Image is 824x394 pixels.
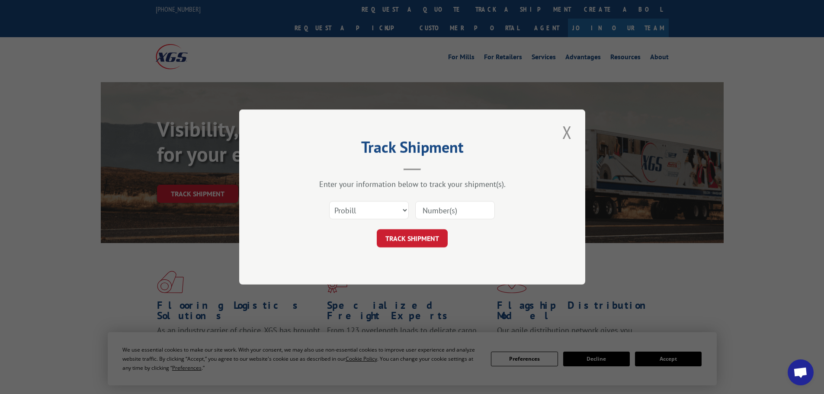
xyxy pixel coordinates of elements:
button: Close modal [560,120,574,144]
div: Enter your information below to track your shipment(s). [282,179,542,189]
input: Number(s) [415,201,495,219]
a: Open chat [788,359,814,385]
h2: Track Shipment [282,141,542,157]
button: TRACK SHIPMENT [377,229,448,247]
